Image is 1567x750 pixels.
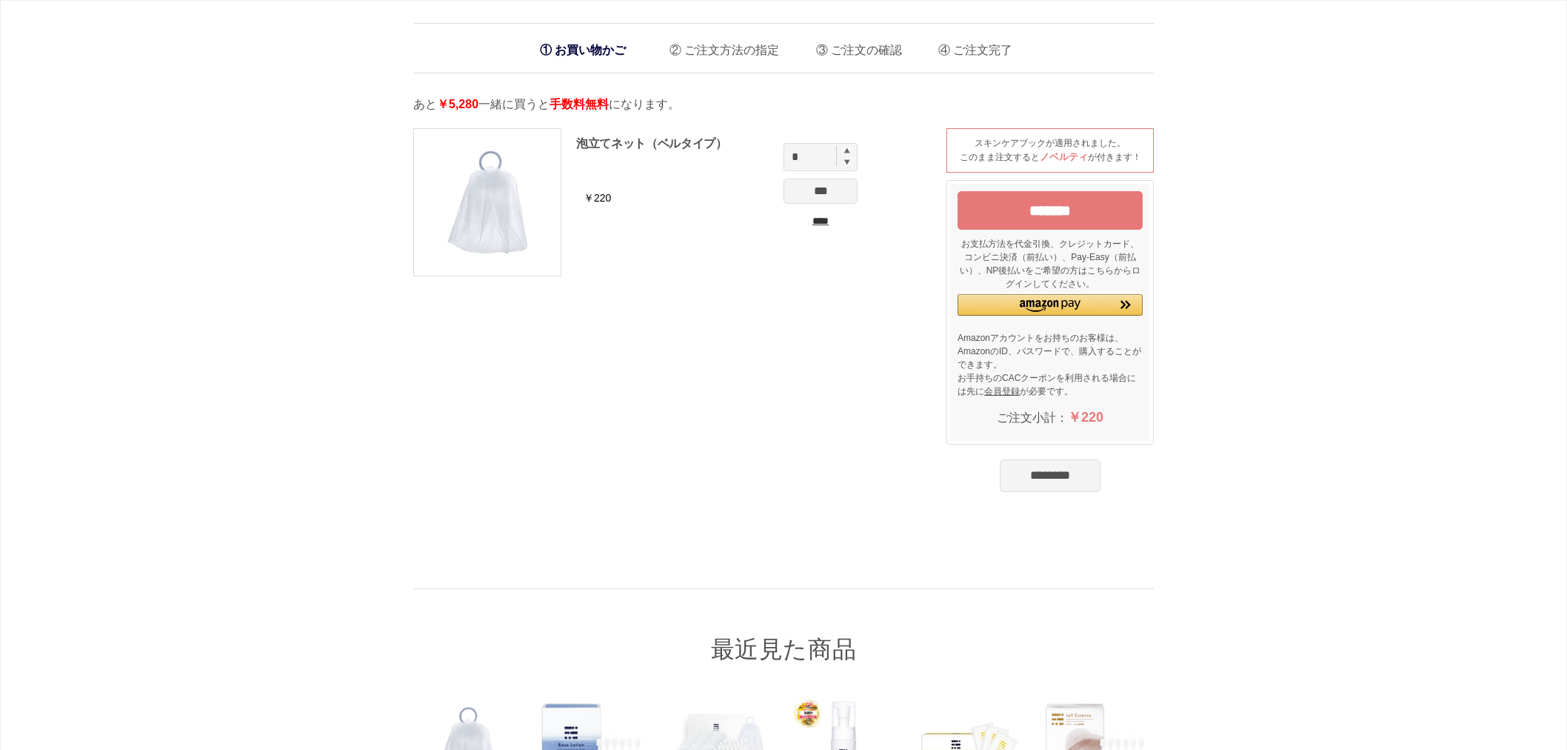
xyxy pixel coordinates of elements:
[844,159,850,165] img: spinminus.gif
[576,137,727,150] a: 泡立てネット（ベルタイプ）
[946,128,1154,173] div: スキンケアブックが適用されました。 このまま注文すると が付きます！
[844,147,850,153] img: spinplus.gif
[421,136,554,269] img: 泡立てネット（ベルタイプ）
[413,96,1154,113] p: あと 一緒に買うと になります。
[805,31,902,62] li: ご注文の確認
[658,31,779,62] li: ご注文方法の指定
[1040,151,1088,162] span: ノベルティ
[549,98,609,110] span: 手数料無料
[413,588,1154,666] div: 最近見た商品
[958,237,1143,291] p: お支払方法を代金引換、クレジットカード、コンビニ決済（前払い）、Pay-Easy（前払い）、NP後払いをご希望の方はこちらからログインしてください。
[532,35,633,65] li: お買い物かご
[958,294,1143,328] div: Amazon Pay - Amazonアカウントをお使いください
[1068,410,1103,425] span: ￥220
[984,386,1020,396] a: 会員登録
[958,331,1143,398] p: Amazonアカウントをお持ちのお客様は、AmazonのID、パスワードで、購入することができます。 お手持ちのCACクーポンを利用される場合には先に が必要です。
[437,98,478,110] span: ￥5,280
[927,31,1012,62] li: ご注文完了
[958,402,1143,434] div: ご注文小計：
